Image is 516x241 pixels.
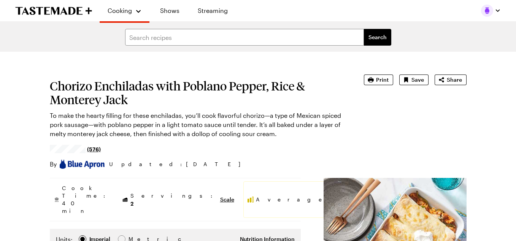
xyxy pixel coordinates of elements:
[481,5,493,17] img: Profile picture
[368,33,387,41] span: Search
[256,196,329,203] span: Average
[399,75,429,85] button: Save recipe
[130,200,133,207] span: 2
[447,76,462,84] span: Share
[376,76,389,84] span: Print
[50,160,105,169] div: By
[15,6,92,15] a: To Tastemade Home Page
[107,3,142,18] button: Cooking
[130,192,216,208] span: Servings:
[364,75,393,85] button: Print
[62,184,109,215] span: Cook Time: 40 min
[50,146,101,152] a: 4.45/5 stars from 576 reviews
[87,145,101,153] span: (576)
[108,7,132,14] span: Cooking
[364,29,391,46] button: filters
[125,29,364,46] input: Search recipes
[435,75,467,85] button: Share
[60,160,105,168] img: Blue Apron
[220,196,234,203] button: Scale
[481,5,501,17] button: Profile picture
[109,160,248,168] span: Updated : [DATE]
[50,111,343,138] p: To make the hearty filling for these enchiladas, you’ll cook flavorful chorizo—a type of Mexican ...
[50,79,343,106] h1: Chorizo Enchiladas with Poblano Pepper, Rice & Monterey Jack
[411,76,424,84] span: Save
